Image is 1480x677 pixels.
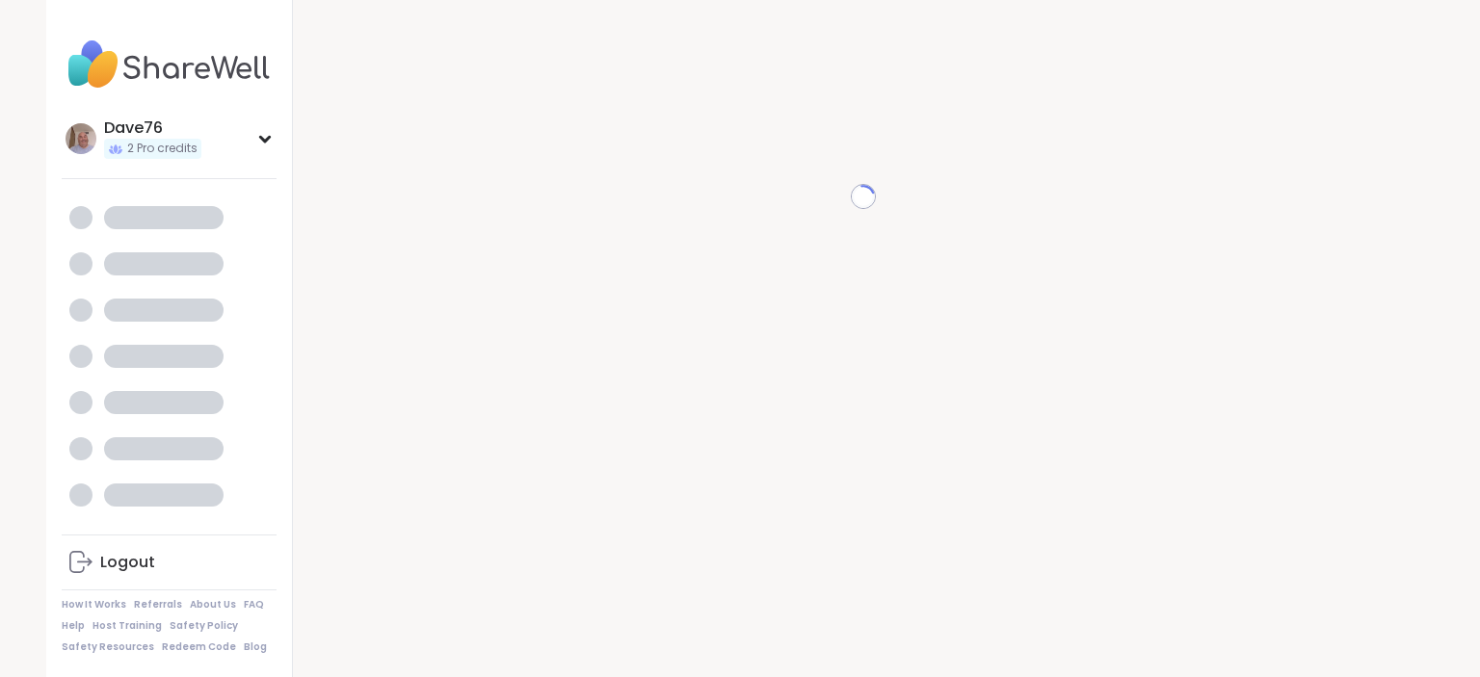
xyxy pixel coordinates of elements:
a: Help [62,619,85,633]
img: ShareWell Nav Logo [62,31,277,98]
a: Referrals [134,598,182,612]
a: Host Training [92,619,162,633]
a: Redeem Code [162,640,236,654]
a: How It Works [62,598,126,612]
a: Blog [244,640,267,654]
a: About Us [190,598,236,612]
div: Dave76 [104,117,201,139]
a: Safety Resources [62,640,154,654]
img: Dave76 [66,123,96,154]
div: Logout [100,552,155,573]
a: Logout [62,539,277,586]
span: 2 Pro credits [127,141,198,157]
a: FAQ [244,598,264,612]
a: Safety Policy [170,619,238,633]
